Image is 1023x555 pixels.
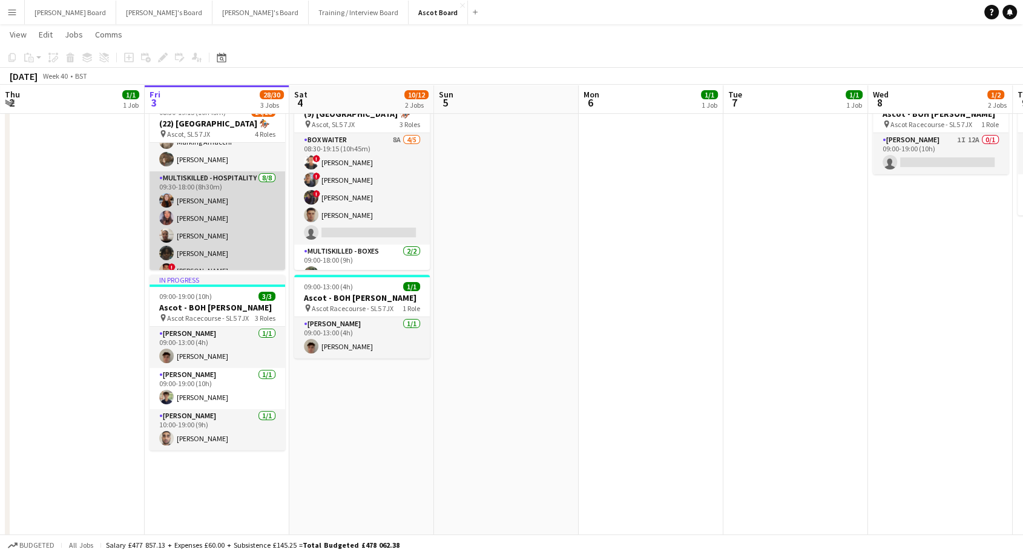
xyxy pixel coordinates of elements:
[159,292,212,301] span: 09:00-19:00 (10h)
[60,27,88,42] a: Jobs
[313,155,320,162] span: !
[873,91,1008,174] app-job-card: 09:00-19:00 (10h)0/1Ascot - BOH [PERSON_NAME] Ascot Racecourse - SL5 7JX1 Role[PERSON_NAME]1I12A0...
[167,130,210,139] span: Ascot, SL5 7JX
[255,130,275,139] span: 4 Roles
[439,89,453,100] span: Sun
[437,96,453,110] span: 5
[167,314,249,323] span: Ascot Racecourse - SL5 7JX
[10,29,27,40] span: View
[294,133,430,245] app-card-role: BOX Waiter8A4/508:30-19:15 (10h45m)![PERSON_NAME]![PERSON_NAME]![PERSON_NAME][PERSON_NAME]
[890,120,972,129] span: Ascot Racecourse - SL5 7JX
[65,29,83,40] span: Jobs
[150,302,285,313] h3: Ascot - BOH [PERSON_NAME]
[34,27,58,42] a: Edit
[304,282,353,291] span: 09:00-13:00 (4h)
[116,1,212,24] button: [PERSON_NAME]'s Board
[258,292,275,301] span: 3/3
[313,172,320,180] span: !
[150,327,285,368] app-card-role: [PERSON_NAME]1/109:00-13:00 (4h)[PERSON_NAME]
[260,90,284,99] span: 28/30
[292,96,308,110] span: 4
[294,292,430,303] h3: Ascot - BOH [PERSON_NAME]
[303,540,400,550] span: Total Budgeted £478 062.38
[168,263,176,271] span: !
[19,541,54,550] span: Budgeted
[150,368,285,409] app-card-role: [PERSON_NAME]1/109:00-19:00 (10h)[PERSON_NAME]
[150,409,285,450] app-card-role: [PERSON_NAME]1/110:00-19:00 (9h)[PERSON_NAME]
[312,304,393,313] span: Ascot Racecourse - SL5 7JX
[403,304,420,313] span: 1 Role
[728,89,742,100] span: Tue
[10,70,38,82] div: [DATE]
[701,90,718,99] span: 1/1
[150,89,160,100] span: Fri
[400,120,420,129] span: 3 Roles
[726,96,742,110] span: 7
[150,275,285,450] app-job-card: In progress09:00-19:00 (10h)3/3Ascot - BOH [PERSON_NAME] Ascot Racecourse - SL5 7JX3 Roles[PERSON...
[150,171,285,335] app-card-role: Multiskilled - Hospitality8/809:30-18:00 (8h30m)[PERSON_NAME][PERSON_NAME][PERSON_NAME][PERSON_NA...
[106,540,400,550] div: Salary £477 857.13 + Expenses £60.00 + Subsistence £145.25 =
[6,539,56,552] button: Budgeted
[255,314,275,323] span: 3 Roles
[582,96,599,110] span: 6
[95,29,122,40] span: Comms
[150,91,285,270] app-job-card: In progress08:30-19:15 (10h45m)24/26(22) [GEOGRAPHIC_DATA] 🏇🏼 Ascot, SL5 7JX4 Roles Runner2/209:3...
[403,282,420,291] span: 1/1
[584,89,599,100] span: Mon
[5,27,31,42] a: View
[309,1,409,24] button: Training / Interview Board
[312,120,355,129] span: Ascot, SL5 7JX
[294,317,430,358] app-card-role: [PERSON_NAME]1/109:00-13:00 (4h)[PERSON_NAME]
[260,100,283,110] div: 3 Jobs
[75,71,87,80] div: BST
[873,89,889,100] span: Wed
[294,91,430,270] app-job-card: 08:30-19:15 (10h45m)9/11(9) [GEOGRAPHIC_DATA] 🏇🏼 Ascot, SL5 7JX3 RolesBOX Waiter8A4/508:30-19:15 ...
[873,133,1008,174] app-card-role: [PERSON_NAME]1I12A0/109:00-19:00 (10h)
[150,275,285,284] div: In progress
[294,245,430,303] app-card-role: Multiskilled - Boxes2/209:00-18:00 (9h)[PERSON_NAME]
[987,90,1004,99] span: 1/2
[294,89,308,100] span: Sat
[148,96,160,110] span: 3
[846,90,863,99] span: 1/1
[123,100,139,110] div: 1 Job
[294,275,430,358] app-job-card: 09:00-13:00 (4h)1/1Ascot - BOH [PERSON_NAME] Ascot Racecourse - SL5 7JX1 Role[PERSON_NAME]1/109:0...
[150,118,285,129] h3: (22) [GEOGRAPHIC_DATA] 🏇🏼
[212,1,309,24] button: [PERSON_NAME]'s Board
[25,1,116,24] button: [PERSON_NAME] Board
[5,89,20,100] span: Thu
[67,540,96,550] span: All jobs
[90,27,127,42] a: Comms
[404,90,429,99] span: 10/12
[981,120,999,129] span: 1 Role
[846,100,862,110] div: 1 Job
[3,96,20,110] span: 2
[409,1,468,24] button: Ascot Board
[405,100,428,110] div: 2 Jobs
[40,71,70,80] span: Week 40
[39,29,53,40] span: Edit
[313,190,320,197] span: !
[988,100,1007,110] div: 2 Jobs
[871,96,889,110] span: 8
[702,100,717,110] div: 1 Job
[122,90,139,99] span: 1/1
